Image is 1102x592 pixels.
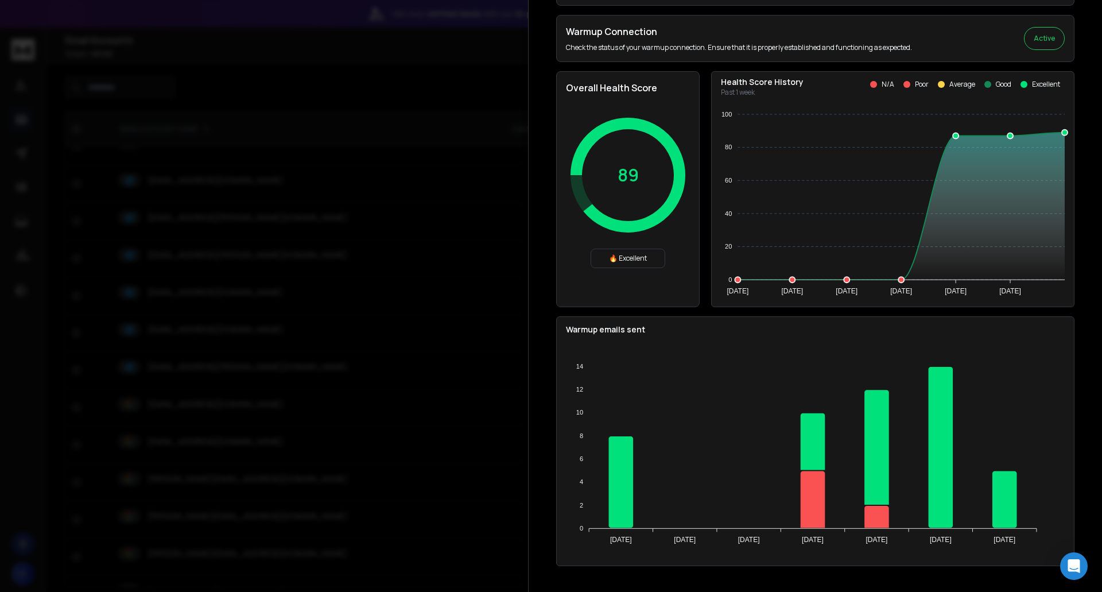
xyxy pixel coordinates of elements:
[618,165,639,185] p: 89
[566,81,690,95] h2: Overall Health Score
[610,536,632,544] tspan: [DATE]
[1024,27,1065,50] button: Active
[725,177,732,184] tspan: 60
[721,88,804,97] p: Past 1 week
[866,536,888,544] tspan: [DATE]
[725,243,732,250] tspan: 20
[1060,552,1088,580] div: Open Intercom Messenger
[576,386,583,393] tspan: 12
[580,525,583,532] tspan: 0
[836,287,857,295] tspan: [DATE]
[890,287,912,295] tspan: [DATE]
[728,276,732,283] tspan: 0
[882,80,894,89] p: N/A
[591,249,665,268] div: 🔥 Excellent
[566,25,912,38] h2: Warmup Connection
[566,324,1065,335] p: Warmup emails sent
[580,478,583,485] tspan: 4
[945,287,967,295] tspan: [DATE]
[738,536,760,544] tspan: [DATE]
[930,536,952,544] tspan: [DATE]
[566,43,912,52] p: Check the status of your warmup connection. Ensure that it is properly established and functionin...
[949,80,975,89] p: Average
[674,536,696,544] tspan: [DATE]
[576,363,583,370] tspan: 14
[994,536,1015,544] tspan: [DATE]
[999,287,1021,295] tspan: [DATE]
[721,111,732,118] tspan: 100
[721,76,804,88] p: Health Score History
[725,144,732,150] tspan: 80
[915,80,929,89] p: Poor
[996,80,1011,89] p: Good
[781,287,803,295] tspan: [DATE]
[725,210,732,217] tspan: 40
[580,432,583,439] tspan: 8
[802,536,824,544] tspan: [DATE]
[576,409,583,416] tspan: 10
[580,502,583,509] tspan: 2
[727,287,748,295] tspan: [DATE]
[580,455,583,462] tspan: 6
[1032,80,1060,89] p: Excellent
